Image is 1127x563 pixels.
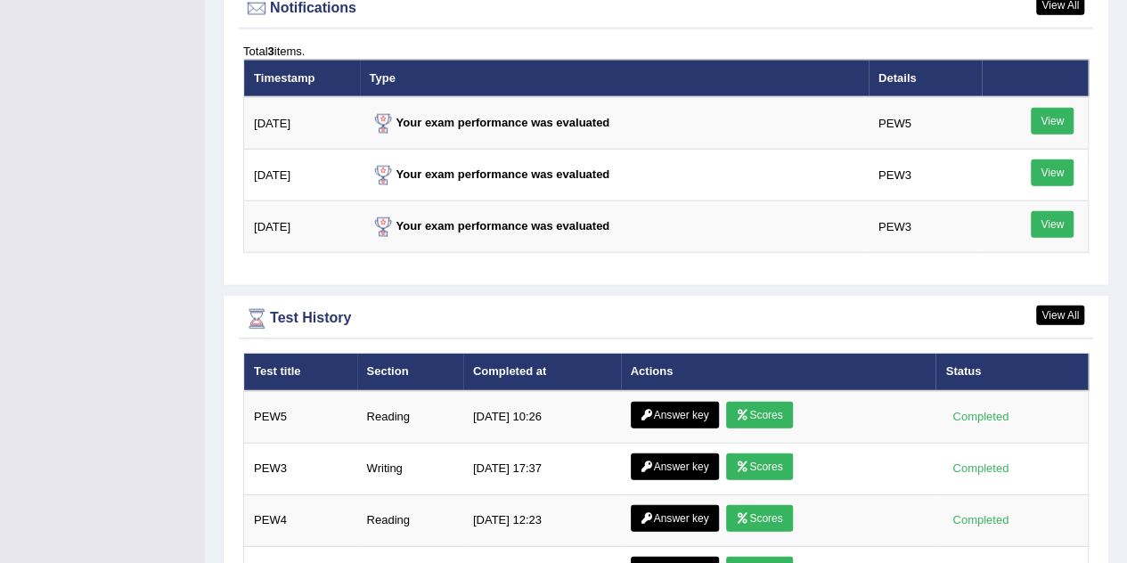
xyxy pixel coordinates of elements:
[1031,159,1074,186] a: View
[869,150,982,201] td: PEW3
[243,43,1089,60] div: Total items.
[244,201,360,253] td: [DATE]
[357,494,463,546] td: Reading
[357,354,463,391] th: Section
[463,494,621,546] td: [DATE] 12:23
[726,402,792,428] a: Scores
[463,391,621,444] td: [DATE] 10:26
[243,306,1089,332] div: Test History
[631,453,719,480] a: Answer key
[869,60,982,97] th: Details
[869,201,982,253] td: PEW3
[1036,306,1084,325] a: View All
[244,354,357,391] th: Test title
[631,402,719,428] a: Answer key
[370,167,610,181] strong: Your exam performance was evaluated
[244,60,360,97] th: Timestamp
[244,150,360,201] td: [DATE]
[726,453,792,480] a: Scores
[945,408,1015,427] div: Completed
[244,391,357,444] td: PEW5
[621,354,936,391] th: Actions
[370,219,610,233] strong: Your exam performance was evaluated
[1031,211,1074,238] a: View
[267,45,274,58] b: 3
[869,97,982,150] td: PEW5
[463,443,621,494] td: [DATE] 17:37
[370,116,610,129] strong: Your exam performance was evaluated
[360,60,869,97] th: Type
[463,354,621,391] th: Completed at
[726,505,792,532] a: Scores
[357,391,463,444] td: Reading
[631,505,719,532] a: Answer key
[1031,108,1074,135] a: View
[244,97,360,150] td: [DATE]
[945,511,1015,530] div: Completed
[244,494,357,546] td: PEW4
[935,354,1088,391] th: Status
[357,443,463,494] td: Writing
[945,460,1015,478] div: Completed
[244,443,357,494] td: PEW3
